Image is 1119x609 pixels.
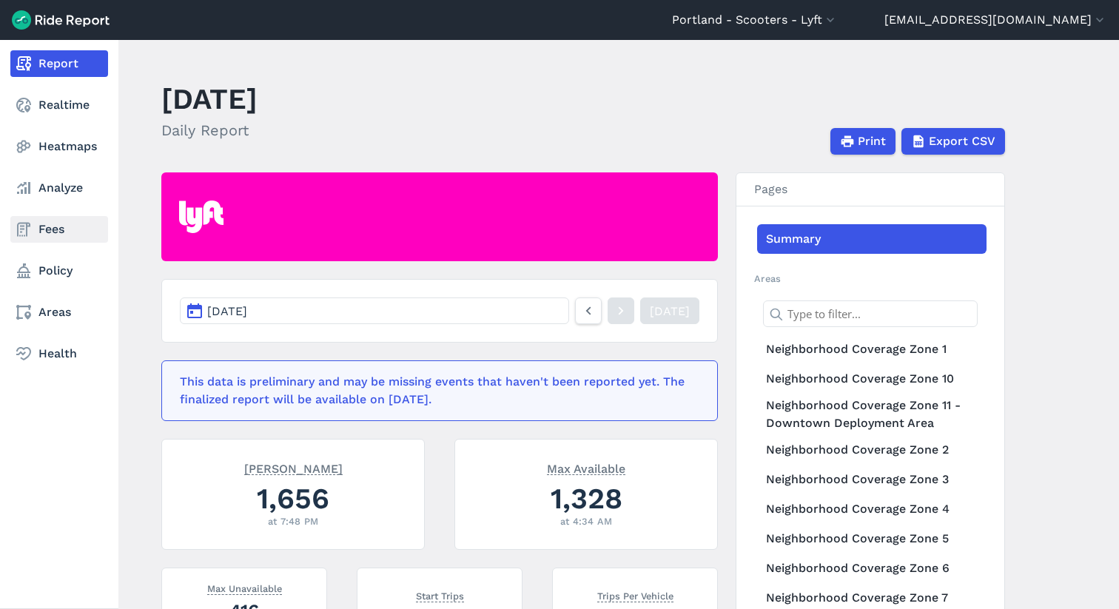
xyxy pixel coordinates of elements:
[473,514,699,528] div: at 4:34 AM
[179,201,224,233] img: Lyft
[830,128,895,155] button: Print
[416,588,464,602] span: Start Trips
[884,11,1107,29] button: [EMAIL_ADDRESS][DOMAIN_NAME]
[757,494,987,524] a: Neighborhood Coverage Zone 4
[757,224,987,254] a: Summary
[547,460,625,475] span: Max Available
[180,478,406,519] div: 1,656
[10,340,108,367] a: Health
[736,173,1004,206] h3: Pages
[207,304,247,318] span: [DATE]
[10,92,108,118] a: Realtime
[180,514,406,528] div: at 7:48 PM
[763,300,978,327] input: Type to filter...
[672,11,838,29] button: Portland - Scooters - Lyft
[207,580,282,595] span: Max Unavailable
[12,10,110,30] img: Ride Report
[757,554,987,583] a: Neighborhood Coverage Zone 6
[757,394,987,435] a: Neighborhood Coverage Zone 11 - Downtown Deployment Area
[10,50,108,77] a: Report
[10,175,108,201] a: Analyze
[757,435,987,465] a: Neighborhood Coverage Zone 2
[640,297,699,324] a: [DATE]
[858,132,886,150] span: Print
[757,465,987,494] a: Neighborhood Coverage Zone 3
[10,133,108,160] a: Heatmaps
[754,272,987,286] h2: Areas
[473,478,699,519] div: 1,328
[757,334,987,364] a: Neighborhood Coverage Zone 1
[757,524,987,554] a: Neighborhood Coverage Zone 5
[929,132,995,150] span: Export CSV
[597,588,673,602] span: Trips Per Vehicle
[180,373,690,408] div: This data is preliminary and may be missing events that haven't been reported yet. The finalized ...
[10,216,108,243] a: Fees
[244,460,343,475] span: [PERSON_NAME]
[10,299,108,326] a: Areas
[10,258,108,284] a: Policy
[161,78,258,119] h1: [DATE]
[161,119,258,141] h2: Daily Report
[757,364,987,394] a: Neighborhood Coverage Zone 10
[180,297,569,324] button: [DATE]
[901,128,1005,155] button: Export CSV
